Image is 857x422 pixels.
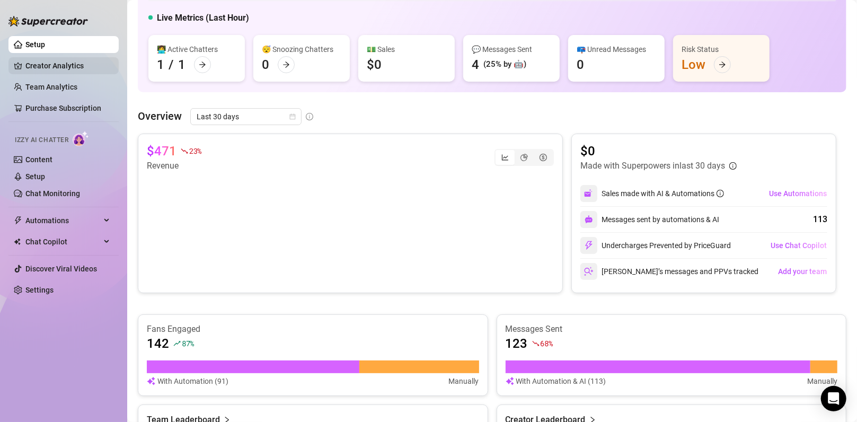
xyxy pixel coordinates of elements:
[771,241,827,250] span: Use Chat Copilot
[25,155,52,164] a: Content
[25,212,101,229] span: Automations
[585,215,593,224] img: svg%3e
[532,340,540,347] span: fall
[778,267,827,276] span: Add your team
[577,56,584,73] div: 0
[580,211,719,228] div: Messages sent by automations & AI
[602,188,724,199] div: Sales made with AI & Automations
[73,131,89,146] img: AI Chatter
[147,335,169,352] article: 142
[157,375,228,387] article: With Automation (91)
[682,43,761,55] div: Risk Status
[516,375,606,387] article: With Automation & AI (113)
[520,154,528,161] span: pie-chart
[501,154,509,161] span: line-chart
[472,43,551,55] div: 💬 Messages Sent
[778,263,827,280] button: Add your team
[25,233,101,250] span: Chat Copilot
[584,189,594,198] img: svg%3e
[147,143,176,160] article: $471
[580,143,737,160] article: $0
[768,185,827,202] button: Use Automations
[262,56,269,73] div: 0
[138,108,182,124] article: Overview
[25,172,45,181] a: Setup
[25,265,97,273] a: Discover Viral Videos
[147,160,201,172] article: Revenue
[8,16,88,27] img: logo-BBDzfeDw.svg
[289,113,296,120] span: calendar
[719,61,726,68] span: arrow-right
[367,56,382,73] div: $0
[25,286,54,294] a: Settings
[506,323,838,335] article: Messages Sent
[173,340,181,347] span: rise
[813,213,827,226] div: 113
[367,43,446,55] div: 💵 Sales
[584,267,594,276] img: svg%3e
[449,375,479,387] article: Manually
[14,238,21,245] img: Chat Copilot
[262,43,341,55] div: 😴 Snoozing Chatters
[14,216,22,225] span: thunderbolt
[483,58,526,71] div: (25% by 🤖)
[157,12,249,24] h5: Live Metrics (Last Hour)
[494,149,554,166] div: segmented control
[506,375,514,387] img: svg%3e
[25,57,110,74] a: Creator Analytics
[540,154,547,161] span: dollar-circle
[157,56,164,73] div: 1
[770,237,827,254] button: Use Chat Copilot
[189,146,201,156] span: 23 %
[25,83,77,91] a: Team Analytics
[181,147,188,155] span: fall
[807,375,837,387] article: Manually
[147,375,155,387] img: svg%3e
[25,104,101,112] a: Purchase Subscription
[541,338,553,348] span: 68 %
[25,189,80,198] a: Chat Monitoring
[577,43,656,55] div: 📪 Unread Messages
[157,43,236,55] div: 👩‍💻 Active Chatters
[282,61,290,68] span: arrow-right
[197,109,295,125] span: Last 30 days
[580,160,725,172] article: Made with Superpowers in last 30 days
[25,40,45,49] a: Setup
[178,56,185,73] div: 1
[580,263,758,280] div: [PERSON_NAME]’s messages and PPVs tracked
[580,237,731,254] div: Undercharges Prevented by PriceGuard
[147,323,479,335] article: Fans Engaged
[821,386,846,411] div: Open Intercom Messenger
[182,338,194,348] span: 87 %
[199,61,206,68] span: arrow-right
[584,241,594,250] img: svg%3e
[729,162,737,170] span: info-circle
[769,189,827,198] span: Use Automations
[15,135,68,145] span: Izzy AI Chatter
[506,335,528,352] article: 123
[306,113,313,120] span: info-circle
[472,56,479,73] div: 4
[717,190,724,197] span: info-circle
